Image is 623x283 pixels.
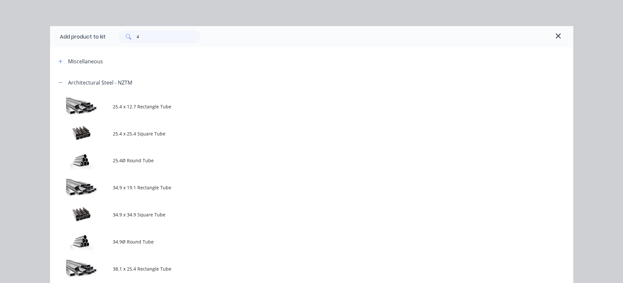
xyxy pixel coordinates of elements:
[113,157,481,164] span: 25.4Ø Round Tube
[137,30,200,43] input: Search...
[113,211,481,218] span: 34.9 x 34.9 Square Tube
[60,33,106,41] div: Add product to kit
[113,238,481,245] span: 34.9Ø Round Tube
[68,57,103,65] div: Miscellaneous
[68,79,132,86] div: Architectural Steel - NZTM
[113,265,481,272] span: 38.1 x 25.4 Rectangle Tube
[113,184,481,191] span: 34.9 x 19.1 Rectangle Tube
[113,103,481,110] span: 25.4 x 12.7 Rectangle Tube
[113,130,481,137] span: 25.4 x 25.4 Square Tube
